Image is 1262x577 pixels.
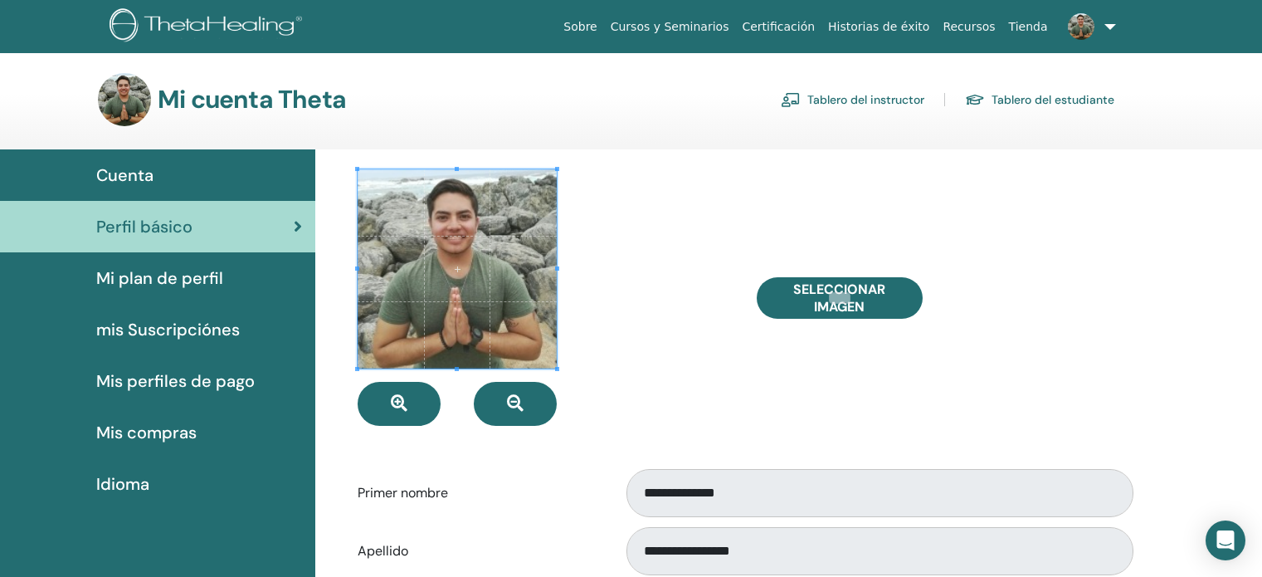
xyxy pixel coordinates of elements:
span: Idioma [96,472,149,496]
label: Primer nombre [345,477,611,509]
span: Mis perfiles de pago [96,369,255,394]
a: Tablero del estudiante [965,86,1114,113]
h3: Mi cuenta Theta [158,85,346,115]
span: Perfil básico [96,214,192,239]
a: Certificación [735,12,821,42]
span: Cuenta [96,163,153,188]
img: logo.png [110,8,308,46]
span: Mi plan de perfil [96,266,223,291]
a: Cursos y Seminarios [604,12,736,42]
label: Apellido [345,535,611,567]
a: Sobre [557,12,603,42]
a: Historias de éxito [821,12,936,42]
a: Tienda [1002,12,1055,42]
img: chalkboard-teacher.svg [781,92,801,107]
img: graduation-cap.svg [965,93,985,107]
span: mis Suscripciónes [96,317,240,342]
span: Mis compras [96,420,197,445]
div: Open Intercom Messenger [1206,521,1245,560]
span: Seleccionar imagen [777,281,902,315]
img: default.jpg [1068,13,1094,40]
a: Recursos [936,12,1001,42]
img: default.jpg [98,73,151,126]
a: Tablero del instructor [781,86,924,113]
input: Seleccionar imagen [829,292,850,304]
